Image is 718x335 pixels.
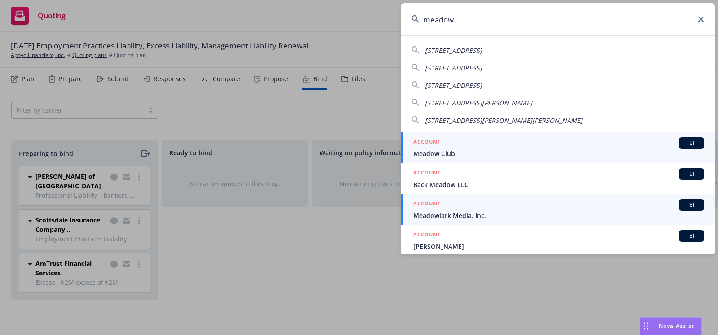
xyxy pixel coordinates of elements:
[683,201,700,209] span: BI
[413,211,704,220] span: Meadowlark Media, Inc.
[683,139,700,147] span: BI
[401,132,715,163] a: ACCOUNTBIMeadow Club
[413,168,441,179] h5: ACCOUNT
[683,232,700,240] span: BI
[640,317,702,335] button: Nova Assist
[683,170,700,178] span: BI
[659,322,694,330] span: Nova Assist
[425,81,482,90] span: [STREET_ADDRESS]
[425,46,482,55] span: [STREET_ADDRESS]
[413,137,441,148] h5: ACCOUNT
[413,242,704,251] span: [PERSON_NAME]
[401,163,715,194] a: ACCOUNTBIBack Meadow LLC
[425,116,582,125] span: [STREET_ADDRESS][PERSON_NAME][PERSON_NAME]
[640,318,652,335] div: Drag to move
[401,225,715,256] a: ACCOUNTBI[PERSON_NAME]
[401,194,715,225] a: ACCOUNTBIMeadowlark Media, Inc.
[425,99,532,107] span: [STREET_ADDRESS][PERSON_NAME]
[413,149,704,158] span: Meadow Club
[401,3,715,35] input: Search...
[413,230,441,241] h5: ACCOUNT
[413,180,704,189] span: Back Meadow LLC
[425,64,482,72] span: [STREET_ADDRESS]
[413,199,441,210] h5: ACCOUNT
